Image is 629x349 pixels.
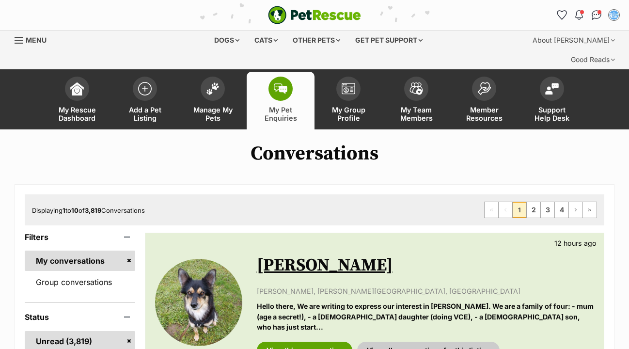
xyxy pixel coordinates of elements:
[25,233,135,241] header: Filters
[526,31,622,50] div: About [PERSON_NAME]
[554,238,597,248] p: 12 hours ago
[25,272,135,292] a: Group conversations
[450,72,518,129] a: Member Resources
[314,72,382,129] a: My Group Profile
[25,313,135,321] header: Status
[575,10,583,20] img: notifications-46538b983faf8c2785f20acdc204bb7945ddae34d4c08c2a6579f10ce5e182be.svg
[207,31,246,50] div: Dogs
[248,31,284,50] div: Cats
[382,72,450,129] a: My Team Members
[477,82,491,95] img: member-resources-icon-8e73f808a243e03378d46382f2149f9095a855e16c252ad45f914b54edf8863c.svg
[554,7,569,23] a: Favourites
[541,202,554,218] a: Page 3
[206,82,220,95] img: manage-my-pets-icon-02211641906a0b7f246fdf0571729dbe1e7629f14944591b6c1af311fb30b64b.svg
[71,206,79,214] strong: 10
[394,106,438,122] span: My Team Members
[25,251,135,271] a: My conversations
[15,31,53,48] a: Menu
[257,301,594,332] p: Hello there, We are writing to express our interest in [PERSON_NAME]. We are a family of four: - ...
[583,202,597,218] a: Last page
[111,72,179,129] a: Add a Pet Listing
[274,83,287,94] img: pet-enquiries-icon-7e3ad2cf08bfb03b45e93fb7055b45f3efa6380592205ae92323e6603595dc1f.svg
[409,82,423,95] img: team-members-icon-5396bd8760b3fe7c0b43da4ab00e1e3bb1a5d9ba89233759b79545d2d3fc5d0d.svg
[592,10,602,20] img: chat-41dd97257d64d25036548639549fe6c8038ab92f7586957e7f3b1b290dea8141.svg
[564,50,622,69] div: Good Reads
[530,106,574,122] span: Support Help Desk
[268,6,361,24] a: PetRescue
[247,72,314,129] a: My Pet Enquiries
[527,202,540,218] a: Page 2
[32,206,145,214] span: Displaying to of Conversations
[606,7,622,23] button: My account
[268,6,361,24] img: logo-e224e6f780fb5917bec1dbf3a21bbac754714ae5b6737aabdf751b685950b380.svg
[518,72,586,129] a: Support Help Desk
[499,202,512,218] span: Previous page
[43,72,111,129] a: My Rescue Dashboard
[26,36,47,44] span: Menu
[70,82,84,95] img: dashboard-icon-eb2f2d2d3e046f16d808141f083e7271f6b2e854fb5c12c21221c1fb7104beca.svg
[138,82,152,95] img: add-pet-listing-icon-0afa8454b4691262ce3f59096e99ab1cd57d4a30225e0717b998d2c9b9846f56.svg
[123,106,167,122] span: Add a Pet Listing
[259,106,302,122] span: My Pet Enquiries
[55,106,99,122] span: My Rescue Dashboard
[513,202,526,218] span: Page 1
[348,31,429,50] div: Get pet support
[555,202,568,218] a: Page 4
[63,206,65,214] strong: 1
[191,106,235,122] span: Manage My Pets
[462,106,506,122] span: Member Resources
[571,7,587,23] button: Notifications
[545,83,559,95] img: help-desk-icon-fdf02630f3aa405de69fd3d07c3f3aa587a6932b1a1747fa1d2bba05be0121f9.svg
[179,72,247,129] a: Manage My Pets
[286,31,347,50] div: Other pets
[569,202,582,218] a: Next page
[485,202,498,218] span: First page
[155,259,242,346] img: Sadie
[257,254,393,276] a: [PERSON_NAME]
[554,7,622,23] ul: Account quick links
[257,286,594,296] p: [PERSON_NAME], [PERSON_NAME][GEOGRAPHIC_DATA], [GEOGRAPHIC_DATA]
[589,7,604,23] a: Conversations
[327,106,370,122] span: My Group Profile
[85,206,101,214] strong: 3,819
[609,10,619,20] img: susan bullen profile pic
[484,202,597,218] nav: Pagination
[342,83,355,95] img: group-profile-icon-3fa3cf56718a62981997c0bc7e787c4b2cf8bcc04b72c1350f741eb67cf2f40e.svg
